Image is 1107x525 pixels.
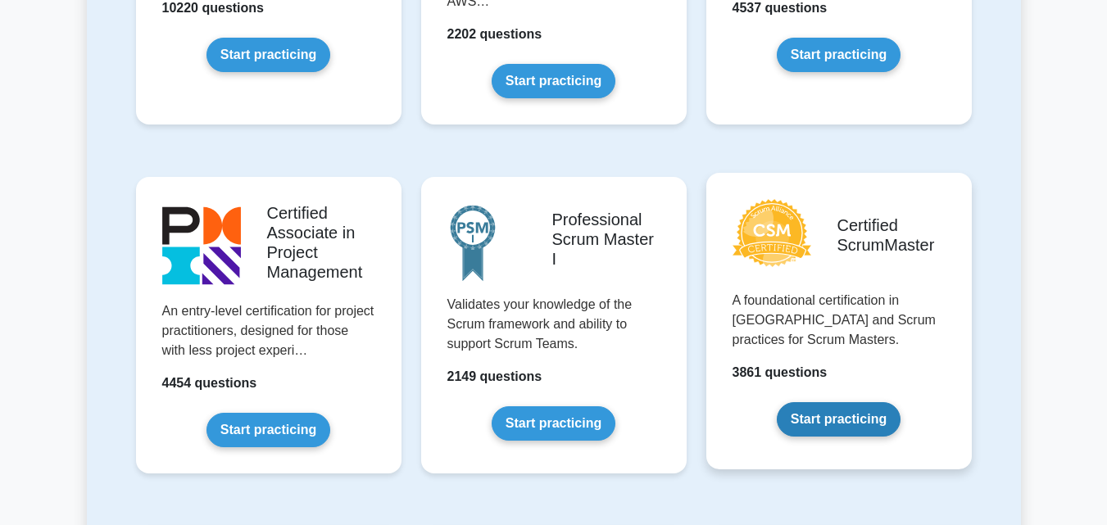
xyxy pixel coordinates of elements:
a: Start practicing [777,402,901,437]
a: Start practicing [777,38,901,72]
a: Start practicing [206,413,330,447]
a: Start practicing [206,38,330,72]
a: Start practicing [492,64,615,98]
a: Start practicing [492,406,615,441]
